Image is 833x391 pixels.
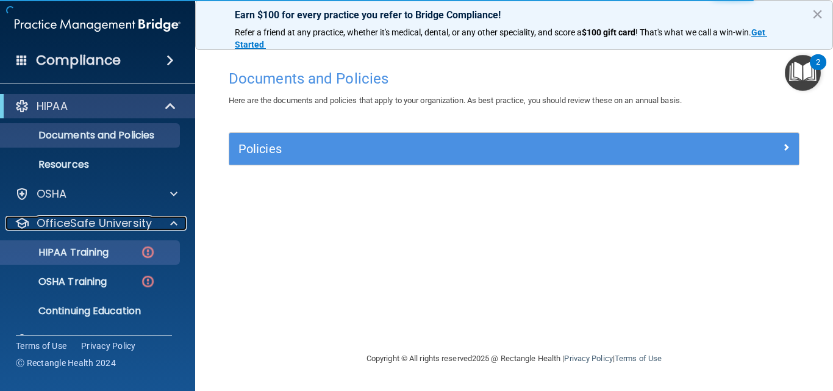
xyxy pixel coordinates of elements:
img: danger-circle.6113f641.png [140,245,156,260]
a: Settings [15,333,177,348]
a: HIPAA [15,99,177,113]
div: Copyright © All rights reserved 2025 @ Rectangle Health | | [291,339,737,378]
button: Close [812,4,823,24]
span: Here are the documents and policies that apply to your organization. As best practice, you should... [229,96,682,105]
a: Terms of Use [16,340,66,352]
p: Documents and Policies [8,129,174,142]
p: OSHA [37,187,67,201]
a: Policies [238,139,790,159]
h4: Documents and Policies [229,71,799,87]
a: Terms of Use [615,354,662,363]
div: 2 [816,62,820,78]
span: Refer a friend at any practice, whether it's medical, dental, or any other speciality, and score a [235,27,582,37]
img: PMB logo [15,13,181,37]
a: OSHA [15,187,177,201]
p: Settings [37,333,82,348]
h5: Policies [238,142,648,156]
a: OfficeSafe University [15,216,177,231]
span: ! That's what we call a win-win. [635,27,751,37]
p: OSHA Training [8,276,107,288]
p: HIPAA Training [8,246,109,259]
p: Continuing Education [8,305,174,317]
p: Earn $100 for every practice you refer to Bridge Compliance! [235,9,793,21]
span: Ⓒ Rectangle Health 2024 [16,357,116,369]
p: Resources [8,159,174,171]
a: Privacy Policy [564,354,612,363]
h4: Compliance [36,52,121,69]
a: Privacy Policy [81,340,136,352]
a: Get Started [235,27,767,49]
button: Open Resource Center, 2 new notifications [785,55,821,91]
p: OfficeSafe University [37,216,152,231]
p: HIPAA [37,99,68,113]
img: danger-circle.6113f641.png [140,274,156,289]
strong: $100 gift card [582,27,635,37]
